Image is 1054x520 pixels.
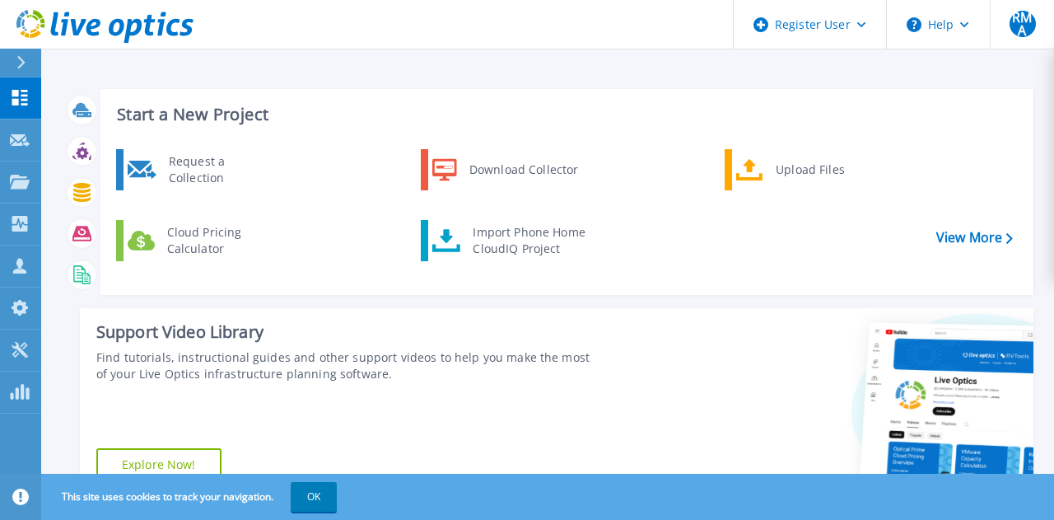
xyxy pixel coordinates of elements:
span: RMA [1010,11,1036,37]
div: Cloud Pricing Calculator [159,224,281,257]
a: View More [936,230,1013,246]
a: Request a Collection [116,149,285,190]
div: Download Collector [461,153,585,186]
div: Request a Collection [161,153,281,186]
div: Upload Files [767,153,889,186]
h3: Start a New Project [117,105,1012,124]
a: Download Collector [421,149,590,190]
div: Import Phone Home CloudIQ Project [464,224,593,257]
a: Explore Now! [96,448,222,481]
div: Find tutorials, instructional guides and other support videos to help you make the most of your L... [96,349,592,382]
a: Cloud Pricing Calculator [116,220,285,261]
a: Upload Files [725,149,893,190]
span: This site uses cookies to track your navigation. [45,482,337,512]
button: OK [291,482,337,512]
div: Support Video Library [96,321,592,343]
